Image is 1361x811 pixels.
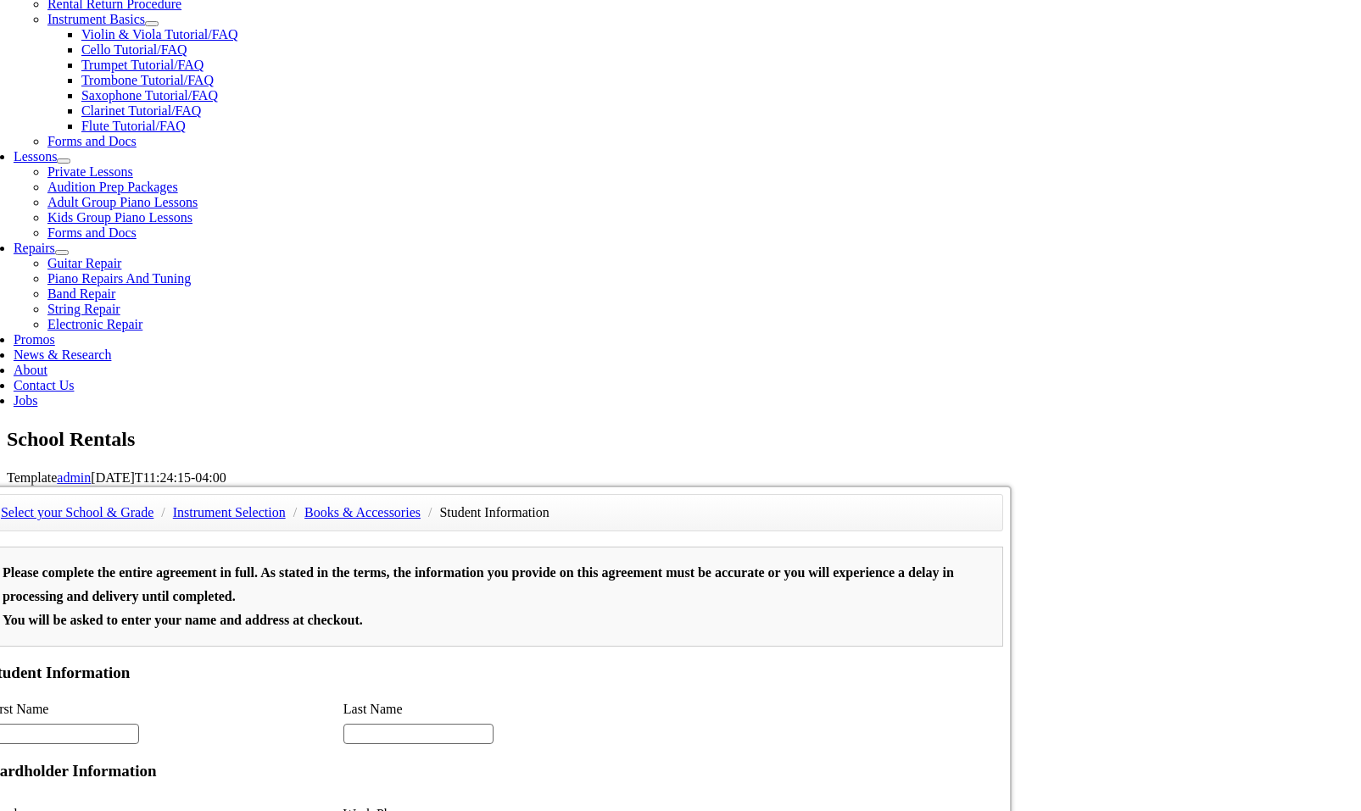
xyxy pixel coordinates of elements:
button: Open submenu of Instrument Basics [145,21,159,26]
a: Select your School & Grade [1,505,153,519]
a: Guitar Repair [47,256,122,270]
span: / [289,505,301,519]
li: Student Information [439,501,549,525]
li: Last Name [343,697,699,721]
a: Instrument Basics [47,12,145,26]
a: Trumpet Tutorial/FAQ [81,58,204,72]
button: Open submenu of Lessons [57,158,70,164]
a: Forms and Docs [47,134,137,148]
button: Open submenu of Repairs [55,250,69,255]
a: Saxophone Tutorial/FAQ [81,88,218,103]
a: Clarinet Tutorial/FAQ [81,103,202,118]
a: Books & Accessories [304,505,421,519]
a: Adult Group Piano Lessons [47,195,198,209]
a: String Repair [47,302,120,316]
span: / [157,505,169,519]
a: Contact Us [14,378,75,392]
a: Forms and Docs [47,225,137,240]
a: Violin & Viola Tutorial/FAQ [81,27,238,42]
span: [DATE]T11:24:15-04:00 [91,470,226,485]
a: Instrument Selection [173,505,286,519]
a: Band Repair [47,286,115,301]
select: Zoom [483,4,603,22]
a: Cello Tutorial/FAQ [81,42,187,57]
a: Kids Group Piano Lessons [47,210,192,225]
a: Private Lessons [47,164,133,179]
a: Flute Tutorial/FAQ [81,119,186,133]
span: Template [7,470,57,485]
span: of 2 [187,4,212,23]
a: Electronic Repair [47,317,142,331]
a: Promos [14,332,55,347]
span: / [424,505,436,519]
a: Piano Repairs And Tuning [47,271,191,286]
a: Repairs [14,241,55,255]
a: Audition Prep Packages [47,180,178,194]
a: Lessons [14,149,58,164]
a: News & Research [14,347,112,362]
a: admin [57,470,91,485]
a: Trombone Tutorial/FAQ [81,73,214,87]
a: Jobs [14,393,37,408]
input: Page [141,3,187,22]
a: About [14,363,47,377]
